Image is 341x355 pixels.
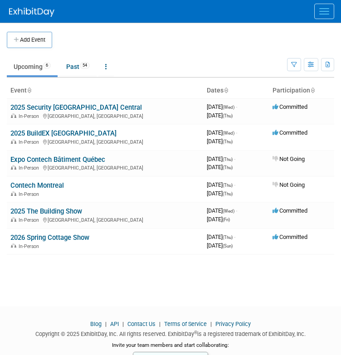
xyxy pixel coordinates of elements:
[10,207,82,215] a: 2025 The Building Show
[19,165,42,171] span: In-Person
[19,243,42,249] span: In-Person
[207,164,233,170] span: [DATE]
[10,112,200,119] div: [GEOGRAPHIC_DATA], [GEOGRAPHIC_DATA]
[10,233,89,242] a: 2026 Spring Cottage Show
[207,156,235,162] span: [DATE]
[7,341,334,355] div: Invite your team members and start collaborating:
[7,32,52,48] button: Add Event
[11,243,16,248] img: In-Person Event
[11,113,16,118] img: In-Person Event
[273,181,305,188] span: Not Going
[273,156,305,162] span: Not Going
[10,156,105,164] a: Expo Contech Bâtiment Québec
[207,181,235,188] span: [DATE]
[10,164,200,171] div: [GEOGRAPHIC_DATA], [GEOGRAPHIC_DATA]
[314,4,334,19] button: Menu
[19,139,42,145] span: In-Person
[27,87,31,94] a: Sort by Event Name
[7,58,58,75] a: Upcoming6
[223,165,233,170] span: (Thu)
[310,87,315,94] a: Sort by Participation Type
[19,113,42,119] span: In-Person
[90,321,102,327] a: Blog
[11,165,16,170] img: In-Person Event
[11,191,16,196] img: In-Person Event
[43,62,51,69] span: 6
[236,103,237,110] span: -
[10,181,64,190] a: Contech Montreal
[203,83,268,98] th: Dates
[11,139,16,144] img: In-Person Event
[223,235,233,240] span: (Thu)
[19,217,42,223] span: In-Person
[207,242,233,249] span: [DATE]
[234,233,235,240] span: -
[207,103,237,110] span: [DATE]
[223,139,233,144] span: (Thu)
[10,138,200,145] div: [GEOGRAPHIC_DATA], [GEOGRAPHIC_DATA]
[223,131,234,136] span: (Wed)
[223,113,233,118] span: (Thu)
[11,217,16,222] img: In-Person Event
[236,207,237,214] span: -
[9,8,54,17] img: ExhibitDay
[7,83,203,98] th: Event
[215,321,251,327] a: Privacy Policy
[207,233,235,240] span: [DATE]
[273,129,307,136] span: Committed
[120,321,126,327] span: |
[10,103,142,112] a: 2025 Security [GEOGRAPHIC_DATA] Central
[127,321,156,327] a: Contact Us
[223,217,230,222] span: (Fri)
[7,328,334,338] div: Copyright © 2025 ExhibitDay, Inc. All rights reserved. ExhibitDay is a registered trademark of Ex...
[207,112,233,119] span: [DATE]
[207,129,237,136] span: [DATE]
[273,207,307,214] span: Committed
[19,191,42,197] span: In-Person
[194,330,197,335] sup: ®
[207,216,230,223] span: [DATE]
[59,58,97,75] a: Past54
[236,129,237,136] span: -
[157,321,163,327] span: |
[269,83,334,98] th: Participation
[223,105,234,110] span: (Wed)
[208,321,214,327] span: |
[207,207,237,214] span: [DATE]
[234,156,235,162] span: -
[103,321,109,327] span: |
[224,87,228,94] a: Sort by Start Date
[223,157,233,162] span: (Thu)
[273,103,307,110] span: Committed
[207,190,233,197] span: [DATE]
[110,321,119,327] a: API
[223,209,234,214] span: (Wed)
[234,181,235,188] span: -
[207,138,233,145] span: [DATE]
[223,191,233,196] span: (Thu)
[80,62,90,69] span: 54
[223,243,233,248] span: (Sun)
[10,129,117,137] a: 2025 BuildEX [GEOGRAPHIC_DATA]
[10,216,200,223] div: [GEOGRAPHIC_DATA], [GEOGRAPHIC_DATA]
[223,183,233,188] span: (Thu)
[273,233,307,240] span: Committed
[164,321,207,327] a: Terms of Service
